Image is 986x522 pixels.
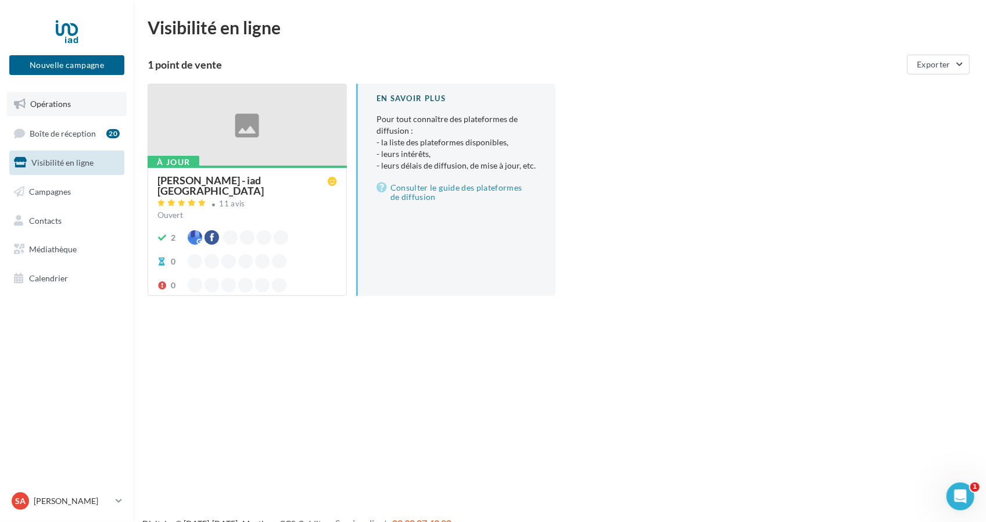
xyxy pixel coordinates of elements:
a: Médiathèque [7,237,127,262]
a: Consulter le guide des plateformes de diffusion [377,181,537,204]
span: Médiathèque [29,244,77,254]
span: Contacts [29,215,62,225]
a: 11 avis [157,198,337,212]
span: Ouvert [157,210,183,220]
a: Contacts [7,209,127,233]
div: 0 [171,280,175,291]
div: 2 [171,232,175,244]
span: Campagnes [29,187,71,196]
p: Pour tout connaître des plateformes de diffusion : [377,113,537,171]
span: Opérations [30,99,71,109]
li: - la liste des plateformes disponibles, [377,137,537,148]
div: [PERSON_NAME] - iad [GEOGRAPHIC_DATA] [157,175,328,196]
div: Visibilité en ligne [148,19,972,36]
button: Nouvelle campagne [9,55,124,75]
a: Calendrier [7,266,127,291]
div: 20 [106,129,120,138]
li: - leurs délais de diffusion, de mise à jour, etc. [377,160,537,171]
span: 1 [970,482,980,492]
a: Campagnes [7,180,127,204]
p: [PERSON_NAME] [34,495,111,507]
button: Exporter [907,55,970,74]
span: Boîte de réception [30,128,96,138]
span: Exporter [917,59,951,69]
a: Boîte de réception20 [7,121,127,146]
a: SA [PERSON_NAME] [9,490,124,512]
div: En savoir plus [377,93,537,104]
div: 1 point de vente [148,59,902,70]
span: Visibilité en ligne [31,158,94,167]
div: 0 [171,256,175,267]
span: Calendrier [29,273,68,283]
iframe: Intercom live chat [946,482,974,510]
div: 11 avis [220,200,245,208]
span: SA [15,495,26,507]
li: - leurs intérêts, [377,148,537,160]
a: Visibilité en ligne [7,151,127,175]
a: Opérations [7,92,127,116]
div: À jour [148,156,199,169]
